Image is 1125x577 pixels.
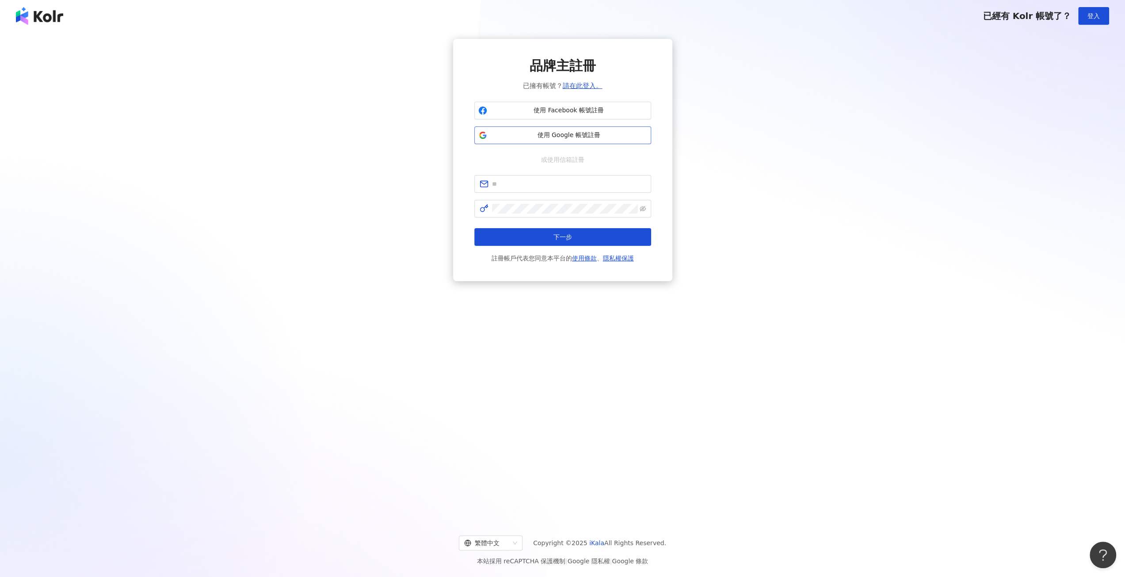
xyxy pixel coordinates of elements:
span: 使用 Google 帳號註冊 [491,131,647,140]
span: 註冊帳戶代表您同意本平台的 、 [492,253,634,264]
a: 隱私權保護 [603,255,634,262]
span: 登入 [1087,12,1100,19]
a: iKala [589,539,604,546]
span: 品牌主註冊 [530,57,596,75]
span: | [565,558,568,565]
span: 下一步 [553,233,572,241]
span: Copyright © 2025 All Rights Reserved. [533,538,666,548]
span: 已擁有帳號？ [523,80,603,91]
a: Google 隱私權 [568,558,610,565]
button: 使用 Google 帳號註冊 [474,126,651,144]
button: 下一步 [474,228,651,246]
span: 使用 Facebook 帳號註冊 [491,106,647,115]
div: 繁體中文 [464,536,509,550]
img: logo [16,7,63,25]
a: 使用條款 [572,255,597,262]
a: Google 條款 [612,558,648,565]
button: 使用 Facebook 帳號註冊 [474,102,651,119]
span: 或使用信箱註冊 [535,155,591,164]
button: 登入 [1078,7,1109,25]
a: 請在此登入。 [563,82,603,90]
iframe: Help Scout Beacon - Open [1090,542,1116,568]
span: eye-invisible [640,206,646,212]
span: 已經有 Kolr 帳號了？ [983,11,1071,21]
span: 本站採用 reCAPTCHA 保護機制 [477,556,648,566]
span: | [610,558,612,565]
